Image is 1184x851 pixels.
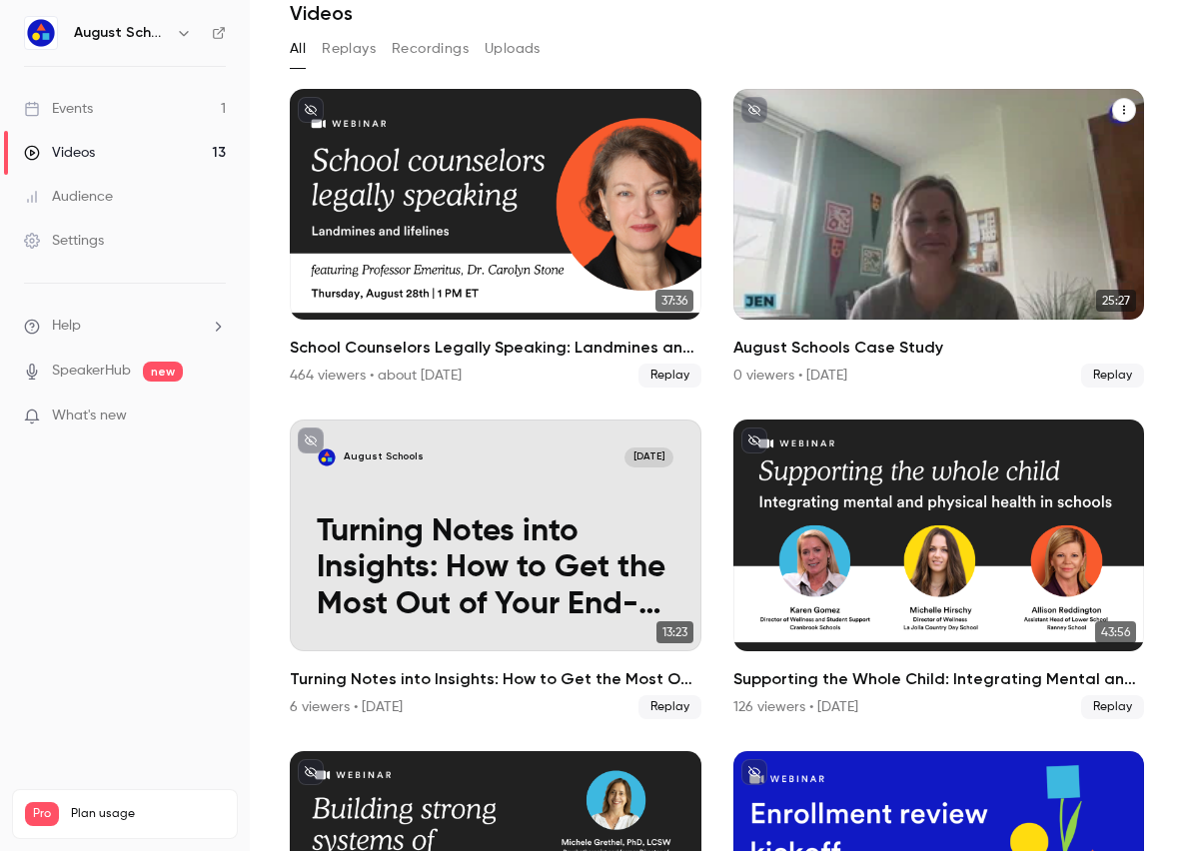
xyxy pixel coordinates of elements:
[733,89,1145,388] li: August Schools Case Study
[741,759,767,785] button: unpublished
[24,231,104,251] div: Settings
[1081,695,1144,719] span: Replay
[733,420,1145,718] li: Supporting the Whole Child: Integrating Mental and Physical Health in Schools
[733,667,1145,691] h2: Supporting the Whole Child: Integrating Mental and Physical Health in Schools
[656,621,693,643] span: 13:23
[143,362,183,382] span: new
[71,806,225,822] span: Plan usage
[624,447,673,467] span: [DATE]
[392,33,469,65] button: Recordings
[202,408,226,425] iframe: Noticeable Trigger
[655,290,693,312] span: 37:36
[733,336,1145,360] h2: August Schools Case Study
[733,89,1145,388] a: 25:27August Schools Case Study0 viewers • [DATE]Replay
[290,420,701,718] li: Turning Notes into Insights: How to Get the Most Out of Your End-of-Year Data
[290,420,701,718] a: Turning Notes into Insights: How to Get the Most Out of Your End-of-Year DataAugust Schools[DATE]...
[290,336,701,360] h2: School Counselors Legally Speaking: Landmines and Lifelines
[24,187,113,207] div: Audience
[733,366,847,386] div: 0 viewers • [DATE]
[344,450,424,464] p: August Schools
[290,366,462,386] div: 464 viewers • about [DATE]
[24,143,95,163] div: Videos
[1096,290,1136,312] span: 25:27
[52,361,131,382] a: SpeakerHub
[638,364,701,388] span: Replay
[52,316,81,337] span: Help
[290,89,701,388] a: 37:36School Counselors Legally Speaking: Landmines and Lifelines464 viewers • about [DATE]Replay
[298,97,324,123] button: unpublished
[290,667,701,691] h2: Turning Notes into Insights: How to Get the Most Out of Your End-of-Year Data
[24,316,226,337] li: help-dropdown-opener
[1095,621,1136,643] span: 43:56
[733,697,858,717] div: 126 viewers • [DATE]
[290,697,403,717] div: 6 viewers • [DATE]
[74,23,168,43] h6: August Schools
[52,406,127,426] span: What's new
[322,33,376,65] button: Replays
[741,427,767,453] button: unpublished
[290,89,701,388] li: School Counselors Legally Speaking: Landmines and Lifelines
[638,695,701,719] span: Replay
[290,1,353,25] h1: Videos
[25,802,59,826] span: Pro
[733,420,1145,718] a: 43:56Supporting the Whole Child: Integrating Mental and Physical Health in Schools126 viewers • [...
[1081,364,1144,388] span: Replay
[298,759,324,785] button: unpublished
[24,99,93,119] div: Events
[317,447,337,467] img: Turning Notes into Insights: How to Get the Most Out of Your End-of-Year Data
[25,17,57,49] img: August Schools
[290,33,306,65] button: All
[485,33,541,65] button: Uploads
[741,97,767,123] button: unpublished
[298,427,324,453] button: unpublished
[317,514,673,624] p: Turning Notes into Insights: How to Get the Most Out of Your End-of-Year Data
